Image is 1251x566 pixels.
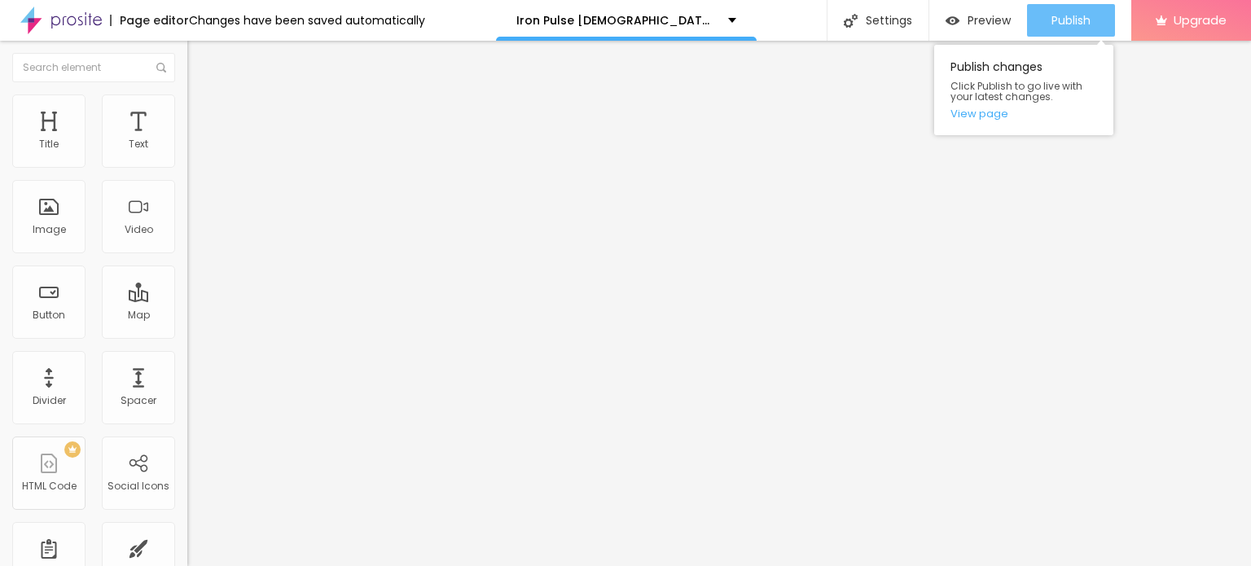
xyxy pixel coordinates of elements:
div: Page editor [110,15,189,26]
img: view-1.svg [946,14,959,28]
div: Social Icons [108,480,169,492]
span: Publish [1051,14,1091,27]
div: Button [33,309,65,321]
button: Preview [929,4,1027,37]
div: Spacer [121,395,156,406]
div: Map [128,309,150,321]
div: Text [129,138,148,150]
iframe: Editor [187,41,1251,566]
div: Title [39,138,59,150]
span: Click Publish to go live with your latest changes. [950,81,1097,102]
div: Changes have been saved automatically [189,15,425,26]
div: Video [125,224,153,235]
div: Image [33,224,66,235]
button: Publish [1027,4,1115,37]
span: Preview [968,14,1011,27]
img: Icone [156,63,166,72]
div: Publish changes [934,45,1113,135]
a: View page [950,108,1097,119]
img: Icone [844,14,858,28]
div: HTML Code [22,480,77,492]
div: Divider [33,395,66,406]
input: Search element [12,53,175,82]
p: Iron Pulse [DEMOGRAPHIC_DATA][MEDICAL_DATA] (Exposed Review) [516,15,716,26]
span: Upgrade [1174,13,1227,27]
